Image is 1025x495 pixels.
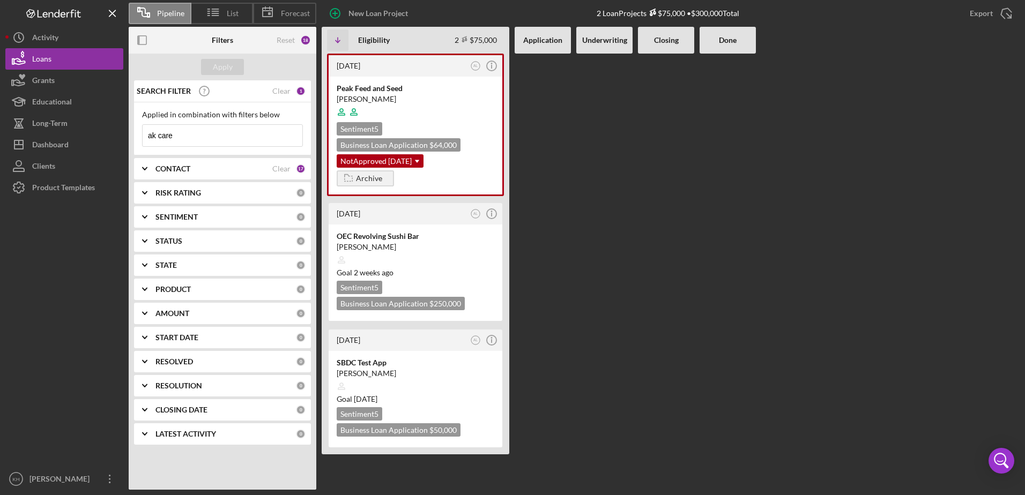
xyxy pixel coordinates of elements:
[296,309,306,318] div: 0
[5,468,123,490] button: KH[PERSON_NAME]
[272,87,291,95] div: Clear
[455,35,497,44] div: 2 $75,000
[337,423,460,437] div: Business Loan Application
[155,406,207,414] b: CLOSING DATE
[654,36,679,44] b: Closing
[327,54,504,196] a: [DATE]ALPeak Feed and Seed[PERSON_NAME]Sentiment5Business Loan Application $64,000NotApproved [DA...
[582,36,627,44] b: Underwriting
[155,430,216,438] b: LATEST ACTIVITY
[296,429,306,439] div: 0
[959,3,1020,24] button: Export
[429,299,461,308] span: $250,000
[337,394,377,403] span: Goal
[201,59,244,75] button: Apply
[213,59,233,75] div: Apply
[32,134,69,158] div: Dashboard
[337,357,494,368] div: SBDC Test App
[296,381,306,391] div: 0
[597,9,739,18] div: 2 Loan Projects • $300,000 Total
[272,164,291,173] div: Clear
[137,87,191,95] b: SEARCH FILTER
[337,94,494,104] div: [PERSON_NAME]
[469,59,483,73] button: AL
[337,170,394,186] button: Archive
[296,86,306,96] div: 1
[337,297,465,310] div: Business Loan Application
[337,281,382,294] div: Sentiment 5
[296,236,306,246] div: 0
[155,164,190,173] b: CONTACT
[32,112,68,137] div: Long-Term
[155,285,191,294] b: PRODUCT
[473,338,478,342] text: AL
[142,110,303,119] div: Applied in combination with filters below
[32,155,55,179] div: Clients
[277,36,295,44] div: Reset
[989,448,1014,474] div: Open Intercom Messenger
[523,36,562,44] b: Application
[296,333,306,342] div: 0
[5,91,123,112] button: Educational
[5,112,123,134] button: Long-Term
[27,468,96,492] div: [PERSON_NAME]
[327,201,504,322] a: [DATE]ALOEC Revolving Sushi Bar[PERSON_NAME]Goal 2 weeks agoSentiment5Business Loan Application $...
[5,48,123,70] button: Loans
[155,309,189,318] b: AMOUNT
[212,36,233,44] b: Filters
[5,27,123,48] button: Activity
[296,188,306,198] div: 0
[719,36,737,44] b: Done
[337,209,360,218] time: 2025-07-17 21:36
[155,333,198,342] b: START DATE
[473,64,478,67] text: AL
[354,394,377,403] time: 10/28/2024
[5,70,123,91] button: Grants
[337,122,382,136] div: Sentiment 5
[5,177,123,198] button: Product Templates
[157,9,184,18] span: Pipeline
[32,48,51,72] div: Loans
[296,284,306,294] div: 0
[354,268,393,277] time: 08/31/2025
[970,3,993,24] div: Export
[337,83,494,94] div: Peak Feed and Seed
[155,381,202,390] b: RESOLUTION
[296,357,306,366] div: 0
[296,260,306,270] div: 0
[358,36,390,44] b: Eligibility
[227,9,239,18] span: List
[32,177,95,201] div: Product Templates
[32,27,58,51] div: Activity
[337,407,382,421] div: Sentiment 5
[281,9,310,18] span: Forecast
[429,425,457,434] span: $50,000
[322,3,419,24] button: New Loan Project
[155,357,193,366] b: RESOLVED
[32,70,55,94] div: Grants
[337,268,393,277] span: Goal
[337,154,424,168] div: NotApproved [DATE]
[337,242,494,252] div: [PERSON_NAME]
[337,335,360,344] time: 2024-09-13 18:17
[337,368,494,379] div: [PERSON_NAME]
[469,207,483,221] button: AL
[32,91,72,115] div: Educational
[296,212,306,222] div: 0
[647,9,685,18] div: $75,000
[348,3,408,24] div: New Loan Project
[296,405,306,415] div: 0
[327,328,504,449] a: [DATE]ALSBDC Test App[PERSON_NAME]Goal [DATE]Sentiment5Business Loan Application $50,000
[337,231,494,242] div: OEC Revolving Sushi Bar
[5,155,123,177] button: Clients
[12,476,19,482] text: KH
[155,213,198,221] b: SENTIMENT
[155,189,201,197] b: RISK RATING
[155,261,177,269] b: STATE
